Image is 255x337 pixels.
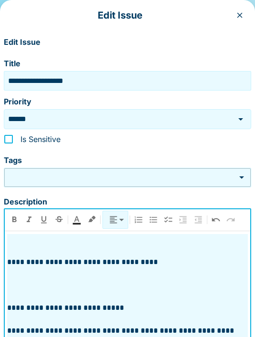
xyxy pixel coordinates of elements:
[4,96,251,107] label: Priority
[102,211,128,229] div: Text alignments
[4,195,251,208] h6: Description
[20,133,61,145] span: Is Sensitive
[4,36,41,49] p: Edit Issue
[4,58,251,69] label: Title
[234,112,247,126] button: Open
[8,8,232,23] p: Edit Issue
